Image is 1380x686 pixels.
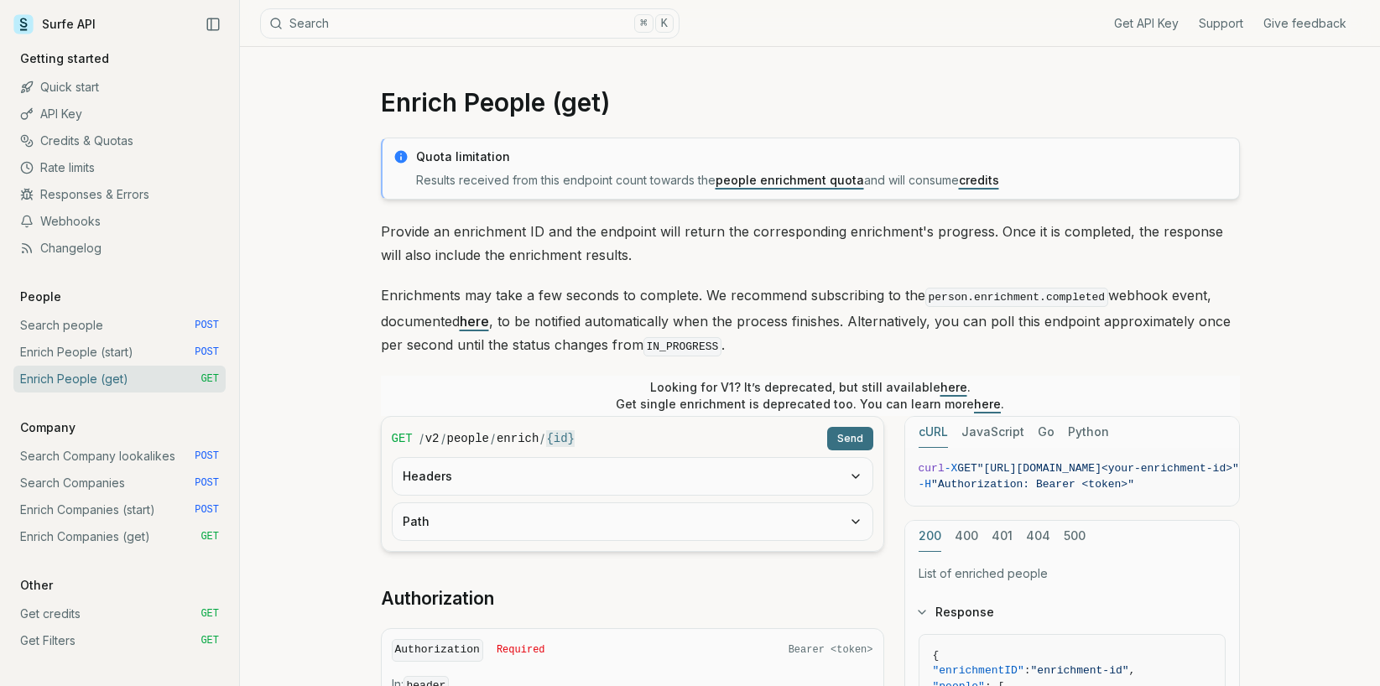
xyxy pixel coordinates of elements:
button: Headers [393,458,872,495]
button: Path [393,503,872,540]
button: Collapse Sidebar [200,12,226,37]
span: GET [200,607,219,621]
span: POST [195,503,219,517]
a: here [974,397,1001,411]
a: Search Companies POST [13,470,226,496]
code: IN_PROGRESS [643,337,722,356]
button: 400 [955,521,978,552]
a: Get credits GET [13,600,226,627]
button: 500 [1064,521,1086,552]
p: Provide an enrichment ID and the endpoint will return the corresponding enrichment's progress. On... [381,220,1240,267]
p: Getting started [13,50,116,67]
a: Get API Key [1114,15,1179,32]
button: Search⌘K [260,8,680,39]
a: Support [1199,15,1243,32]
button: 404 [1026,521,1050,552]
kbd: ⌘ [634,14,653,33]
a: Enrich People (get) GET [13,366,226,392]
code: v2 [425,430,440,447]
p: Enrichments may take a few seconds to complete. We recommend subscribing to the webhook event, do... [381,283,1240,359]
a: Enrich People (start) POST [13,339,226,366]
span: -H [919,478,932,491]
code: {id} [546,430,575,447]
span: POST [195,450,219,463]
h1: Enrich People (get) [381,87,1240,117]
button: 401 [992,521,1013,552]
a: Webhooks [13,208,226,235]
a: Enrich Companies (get) GET [13,523,226,550]
span: / [441,430,445,447]
a: Give feedback [1263,15,1346,32]
span: / [419,430,424,447]
span: / [491,430,495,447]
code: Authorization [392,639,483,662]
span: POST [195,319,219,332]
a: Authorization [381,587,494,611]
a: Credits & Quotas [13,127,226,154]
kbd: K [655,14,674,33]
p: List of enriched people [919,565,1226,582]
span: curl [919,462,945,475]
span: GET [392,430,413,447]
a: here [460,313,489,330]
span: Required [497,643,545,657]
p: Quota limitation [416,148,1229,165]
a: Search people POST [13,312,226,339]
a: Search Company lookalikes POST [13,443,226,470]
button: Python [1068,417,1109,448]
span: { [933,649,940,662]
span: POST [195,476,219,490]
span: "[URL][DOMAIN_NAME]<your-enrichment-id>" [977,462,1239,475]
span: Bearer <token> [789,643,873,657]
a: credits [959,173,999,187]
span: GET [200,372,219,386]
a: Surfe API [13,12,96,37]
span: "enrichment-id" [1031,664,1129,677]
span: / [540,430,544,447]
button: 200 [919,521,941,552]
p: Company [13,419,82,436]
button: Go [1038,417,1055,448]
button: Send [827,427,873,450]
p: Looking for V1? It’s deprecated, but still available . Get single enrichment is deprecated too. Y... [616,379,1004,413]
span: , [1129,664,1136,677]
button: Response [905,590,1239,634]
span: GET [957,462,976,475]
span: -X [945,462,958,475]
span: GET [200,530,219,543]
a: Quick start [13,74,226,101]
a: Responses & Errors [13,181,226,208]
p: Other [13,577,60,594]
code: enrich [497,430,539,447]
p: People [13,288,68,305]
code: people [447,430,489,447]
a: API Key [13,101,226,127]
span: "enrichmentID" [933,664,1024,677]
a: Rate limits [13,154,226,181]
a: Changelog [13,235,226,262]
a: Enrich Companies (start) POST [13,496,226,523]
a: people enrichment quota [716,173,864,187]
span: : [1024,664,1031,677]
code: person.enrichment.completed [925,288,1109,307]
span: POST [195,346,219,359]
span: "Authorization: Bearer <token>" [931,478,1134,491]
button: cURL [919,417,948,448]
a: Get Filters GET [13,627,226,654]
p: Results received from this endpoint count towards the and will consume [416,172,1229,189]
button: JavaScript [961,417,1024,448]
span: GET [200,634,219,647]
a: here [940,380,967,394]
